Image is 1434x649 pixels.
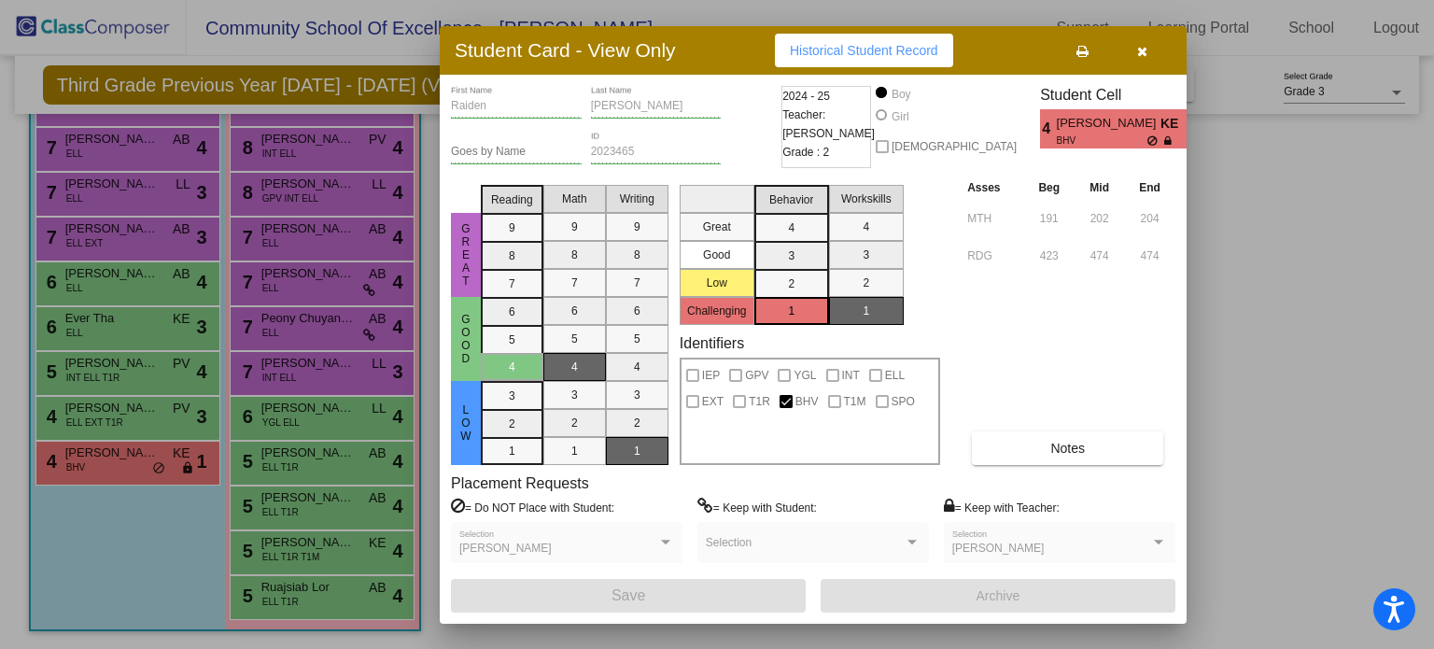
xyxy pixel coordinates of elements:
[891,86,911,103] div: Boy
[782,106,875,143] span: Teacher: [PERSON_NAME]
[782,143,829,162] span: Grade : 2
[977,588,1020,603] span: Archive
[967,205,1019,233] input: assessment
[952,542,1045,555] span: [PERSON_NAME]
[455,38,676,62] h3: Student Card - View Only
[1023,177,1075,198] th: Beg
[591,146,722,159] input: Enter ID
[1160,114,1187,134] span: KE
[821,579,1175,613] button: Archive
[457,222,474,288] span: Great
[745,364,768,387] span: GPV
[844,390,866,413] span: T1M
[885,364,905,387] span: ELL
[702,364,720,387] span: IEP
[1075,177,1124,198] th: Mid
[891,108,909,125] div: Girl
[782,87,830,106] span: 2024 - 25
[1040,118,1056,140] span: 4
[749,390,770,413] span: T1R
[775,34,953,67] button: Historical Student Record
[1124,177,1175,198] th: End
[944,498,1060,516] label: = Keep with Teacher:
[790,43,938,58] span: Historical Student Record
[892,390,915,413] span: SPO
[1040,86,1202,104] h3: Student Cell
[451,498,614,516] label: = Do NOT Place with Student:
[1050,441,1085,456] span: Notes
[967,242,1019,270] input: assessment
[795,390,819,413] span: BHV
[457,313,474,365] span: Good
[459,542,552,555] span: [PERSON_NAME]
[451,474,589,492] label: Placement Requests
[680,334,744,352] label: Identifiers
[1187,118,1202,140] span: 1
[457,403,474,443] span: Low
[963,177,1023,198] th: Asses
[1057,114,1160,134] span: [PERSON_NAME]
[451,146,582,159] input: goes by name
[892,135,1017,158] span: [DEMOGRAPHIC_DATA]
[451,579,806,613] button: Save
[1057,134,1147,148] span: BHV
[702,390,724,413] span: EXT
[794,364,816,387] span: YGL
[972,431,1163,465] button: Notes
[842,364,860,387] span: INT
[697,498,817,516] label: = Keep with Student:
[612,587,645,603] span: Save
